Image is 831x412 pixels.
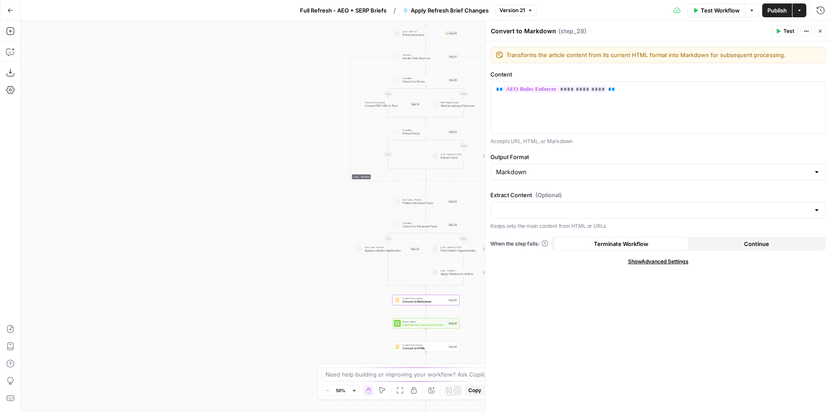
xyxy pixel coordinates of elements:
div: Step 23 [448,200,457,204]
div: Content ProcessingConvert to MarkdownStep 28 [393,295,460,305]
a: When the step fails: [490,240,548,248]
div: ConditionCheck for Extracted FactsStep 24 [393,220,460,230]
g: Edge from step_18 to step_19 [387,85,426,99]
span: Full Refresh - AEO + SERP Briefs [300,6,387,15]
label: Output Format [490,153,826,161]
img: o3r9yhbrn24ooq0tey3lueqptmfj [395,298,399,302]
span: Run Code · Python [403,198,446,201]
div: Step 28 [448,298,457,302]
g: Edge from step_28 to step_39 [425,305,427,318]
span: Iteration [403,53,447,57]
div: Step 18 [448,78,457,82]
img: o3r9yhbrn24ooq0tey3lueqptmfj [395,345,399,349]
g: Edge from step_21 to step_22 [426,137,464,150]
g: Edge from step_18-conditional-end to step_21 [425,118,427,127]
span: Content Processing [403,343,446,347]
g: Edge from step_33 to end [425,399,427,411]
div: Step 39 [448,322,457,326]
span: 50% [336,387,345,394]
button: Full Refresh - AEO + SERP Briefs [295,3,392,17]
span: Web Scraping of Sources [441,104,484,108]
span: Show Advanced Settings [628,258,689,265]
span: Condition [403,221,446,225]
button: Publish [762,3,792,17]
div: LLM · Gemini 2.5 ProFind Citation OpportunitiesStep 26 [430,244,497,254]
div: Step 25 [410,247,420,251]
g: Edge from step_27 to step_24-conditional-end [426,278,464,287]
g: Edge from step_18 to step_20 [426,85,464,99]
span: / [393,5,396,16]
span: LLM · Gemini 2.5 Pro [441,246,481,249]
span: LLM · Gemini 2.5 Pro [441,153,481,156]
span: Extract Facts [441,156,481,160]
button: Test Workflow [687,3,745,17]
span: Terminate Workflow [594,240,648,248]
div: Step 17 [448,55,457,59]
span: LLM · GPT-4.1 [403,30,443,33]
p: Keeps only the main content from HTML or URLs [490,222,826,230]
span: Continue [744,240,769,248]
span: Condition [403,128,447,132]
button: Apply Refresh Brief Changes [398,3,494,17]
span: Extract Domains [403,33,443,37]
p: Accepts URL, HTML, or Markdown [490,137,826,146]
span: Apply Citations to Article [441,272,481,276]
span: Run Code · Python [365,246,409,249]
g: Edge from step_23 to step_24 [425,207,427,219]
g: Edge from step_17-iteration-end to step_23 [425,179,427,196]
g: Edge from step_22 to step_21-conditional-end [426,161,464,171]
div: Step 30 [448,345,457,349]
g: Edge from step_26 to step_27 [463,254,464,267]
button: Copy [465,385,485,396]
div: LLM · O4 MiniApply Citations to ArticleStep 27 [430,267,497,278]
g: Edge from step_15 to step_16 [425,15,427,28]
span: Convert to Markdown [403,300,446,304]
span: Extract Facts [403,131,447,136]
button: Test [772,26,798,37]
span: Iterate Over Sources [403,56,447,61]
div: Step 24 [448,223,458,227]
span: LLM · O4 Mini [441,269,481,272]
div: Loop - DisabledIterationIterate Over SourcesStep 17 [393,51,460,62]
span: Bypass Citation Application [365,249,409,253]
span: Apply Refresh Brief Changes [411,6,489,15]
span: Test [783,27,794,35]
div: Content ProcessingConvert PDF URL to TextStep 19 [354,99,422,109]
g: Edge from step_21 to step_21-conditional-end [388,137,426,171]
img: 62yuwf1kr9krw125ghy9mteuwaw4 [358,102,362,106]
span: Flatten Extracted Facts [403,201,446,205]
div: ConditionCheck for ErrorsStep 18 [393,75,460,85]
span: Test Workflow [701,6,740,15]
span: Convert to HTML [403,346,446,351]
button: Version 21 [496,5,537,16]
span: Content Processing [403,297,446,300]
g: Edge from step_24 to step_25 [387,230,426,243]
div: Step 19 [411,102,420,106]
g: Edge from step_30 to step_31 [425,352,427,364]
span: Web Page Scrape [441,101,484,104]
span: Check for Extracted Facts [403,224,446,229]
span: ( step_28 ) [558,27,586,35]
g: Edge from step_20 to step_18-conditional-end [426,109,464,119]
g: Edge from step_24 to step_26 [426,230,464,243]
div: LLM · GPT-4.1Extract DomainsStep 16 [393,28,460,38]
span: Find Citation Opportunities [441,249,481,253]
span: (Optional) [535,191,562,199]
div: Run Code · PythonBypass Citation ApplicationStep 25 [354,244,422,254]
span: Condition [403,77,447,80]
label: Content [490,70,826,79]
g: Edge from step_16 to step_17 [425,38,427,51]
span: Check for Errors [403,80,447,84]
span: Content Processing [365,101,409,104]
div: Power AgentAdd Internal Links from Knowledge Base - ForkStep 39 [393,318,460,329]
button: Continue [689,237,825,251]
span: Publish [767,6,787,15]
g: Edge from step_19 to step_18-conditional-end [388,109,426,119]
textarea: Transforms the article content from its current HTML format into Markdown for subsequent processing. [506,51,820,59]
input: Markdown [496,168,810,176]
span: Convert PDF URL to Text [365,104,409,108]
span: Copy [468,386,481,394]
span: Power Agent [403,320,446,323]
g: Edge from step_17 to step_18 [425,62,427,74]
